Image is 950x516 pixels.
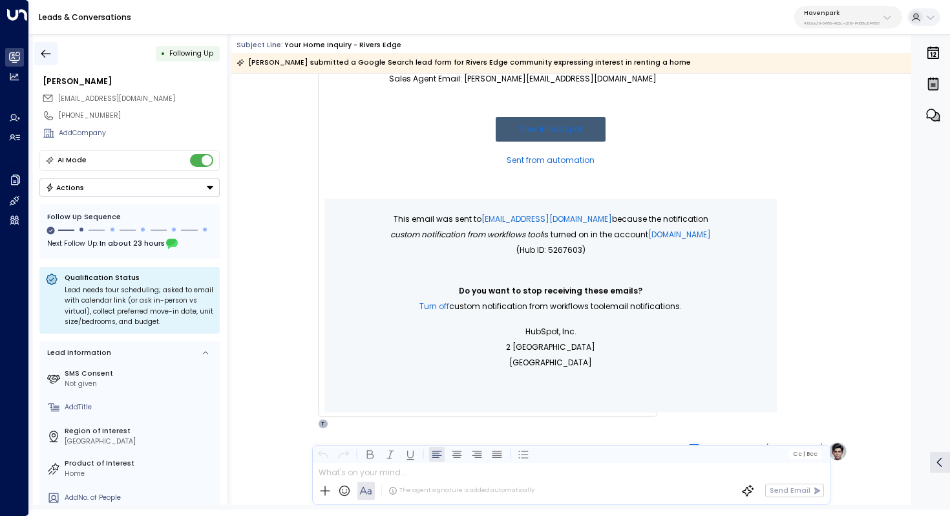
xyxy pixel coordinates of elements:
span: [EMAIL_ADDRESS][DOMAIN_NAME] [58,94,175,103]
div: [PERSON_NAME] submitted a Google Search lead form for Rivers Edge community expressing interest i... [237,56,691,69]
button: Havenpark413dacf9-5485-402c-a519-14108c614857 [794,6,902,28]
button: Actions [39,178,220,197]
img: profile-logo.png [828,442,847,461]
label: Product of Interest [65,458,216,469]
span: 10:27 PM [731,442,759,455]
span: j.lea6593@gmail.com [58,94,175,104]
span: Email [703,442,723,455]
a: [EMAIL_ADDRESS][DOMAIN_NAME] [481,211,612,227]
div: AddTitle [65,402,216,413]
div: AddNo. of People [65,493,216,503]
div: T [318,419,328,429]
span: Cc Bcc [793,451,818,457]
p: 413dacf9-5485-402c-a519-14108c614857 [804,21,880,26]
button: Cc|Bcc [789,449,821,458]
div: Not given [65,379,216,389]
div: Actions [45,183,85,192]
div: Button group with a nested menu [39,178,220,197]
span: [PERSON_NAME] [766,442,823,455]
span: Custom notification from workflows tool [390,227,542,242]
span: Custom notification from workflows tool [449,299,606,314]
div: The agent signature is added automatically [388,486,534,495]
label: Region of Interest [65,426,216,436]
button: Redo [335,446,351,462]
div: • [161,45,165,62]
a: View in HubSpot [496,117,606,142]
div: Home [65,469,216,479]
div: Lead needs tour scheduling; asked to email with calendar link (or ask in-person vs virtual), coll... [65,285,214,328]
a: [DOMAIN_NAME] [648,227,711,242]
p: HubSpot, Inc. 2 [GEOGRAPHIC_DATA] [GEOGRAPHIC_DATA] [389,324,712,371]
div: [GEOGRAPHIC_DATA] [65,436,216,447]
p: Havenpark [804,9,880,17]
a: Leads & Conversations [39,12,131,23]
div: [PHONE_NUMBER] [59,111,220,121]
span: | [803,451,805,457]
span: Do you want to stop receiving these emails? [459,283,642,299]
span: Following Up [169,48,213,58]
p: Qualification Status [65,273,214,283]
label: SMS Consent [65,369,216,379]
div: [PERSON_NAME] [43,76,220,87]
div: Lead Information [44,348,111,358]
a: Turn off [419,299,449,314]
div: AddCompany [59,128,220,138]
span: In about 23 hours [100,237,165,252]
div: Next Follow Up: [47,237,212,252]
div: Your Home Inquiry - Rivers Edge [284,40,401,50]
div: AI Mode [58,154,87,167]
p: email notifications. [389,299,712,314]
span: Subject Line: [237,40,283,50]
span: • [761,442,765,455]
span: • [725,442,728,455]
div: Follow Up Sequence [47,212,212,222]
button: Undo [315,446,331,462]
p: This email was sent to because the notification is turned on in the account (Hub ID: 5267603) [389,211,712,258]
a: Sent from automation [507,155,595,166]
p: Sales Agent Email: [PERSON_NAME][EMAIL_ADDRESS][DOMAIN_NAME] [389,73,712,85]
